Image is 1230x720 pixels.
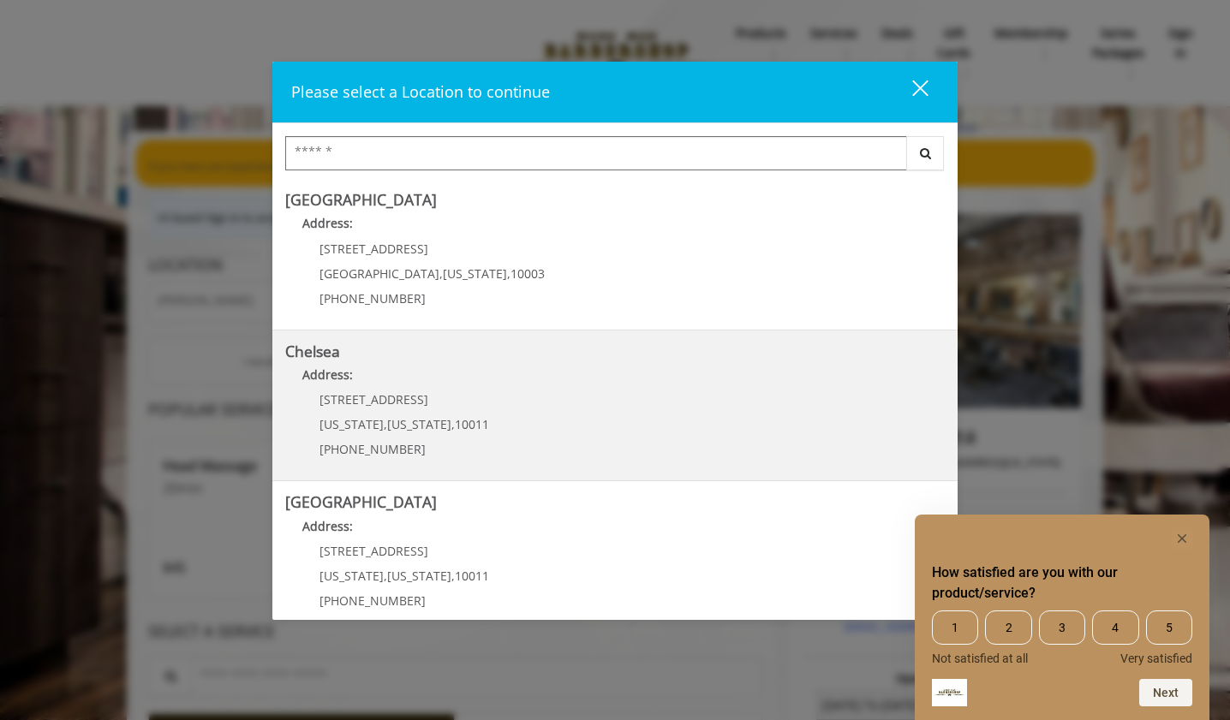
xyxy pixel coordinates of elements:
span: [US_STATE] [319,416,384,432]
b: Chelsea [285,341,340,361]
div: How satisfied are you with our product/service? Select an option from 1 to 5, with 1 being Not sa... [932,528,1192,706]
div: How satisfied are you with our product/service? Select an option from 1 to 5, with 1 being Not sa... [932,610,1192,665]
span: , [384,568,387,584]
span: [STREET_ADDRESS] [319,391,428,408]
span: , [384,416,387,432]
div: close dialog [893,79,927,104]
b: Address: [302,366,353,383]
span: 2 [985,610,1031,645]
span: [US_STATE] [443,265,507,282]
b: Address: [302,518,353,534]
i: Search button [916,147,935,159]
h2: How satisfied are you with our product/service? Select an option from 1 to 5, with 1 being Not sa... [932,562,1192,604]
span: [US_STATE] [387,416,451,432]
span: , [507,265,511,282]
span: [GEOGRAPHIC_DATA] [319,265,439,282]
button: close dialog [881,74,939,110]
input: Search Center [285,136,907,170]
button: Next question [1139,679,1192,706]
span: [PHONE_NUMBER] [319,290,426,306]
span: Please select a Location to continue [291,81,550,102]
span: , [439,265,443,282]
span: [US_STATE] [387,568,451,584]
span: [STREET_ADDRESS] [319,241,428,257]
span: [PHONE_NUMBER] [319,592,426,609]
span: 10011 [455,416,489,432]
span: , [451,416,455,432]
span: , [451,568,455,584]
span: 10003 [511,265,545,282]
div: Center Select [285,136,945,179]
b: [GEOGRAPHIC_DATA] [285,189,437,210]
span: 10011 [455,568,489,584]
b: Address: [302,215,353,231]
span: [PHONE_NUMBER] [319,441,426,457]
b: [GEOGRAPHIC_DATA] [285,491,437,512]
span: 5 [1146,610,1192,645]
button: Hide survey [1172,528,1192,549]
span: 3 [1039,610,1085,645]
span: Very satisfied [1120,652,1192,665]
span: [STREET_ADDRESS] [319,543,428,559]
span: Not satisfied at all [932,652,1028,665]
span: 4 [1092,610,1138,645]
span: [US_STATE] [319,568,384,584]
span: 1 [932,610,978,645]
